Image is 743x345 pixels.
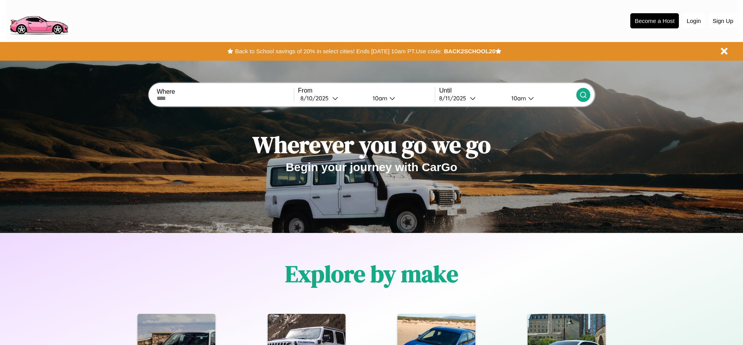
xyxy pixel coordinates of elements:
label: From [298,87,435,94]
img: logo [6,4,72,37]
label: Where [157,88,293,95]
button: Back to School savings of 20% in select cities! Ends [DATE] 10am PT.Use code: [233,46,444,57]
button: Sign Up [709,14,737,28]
div: 10am [369,95,389,102]
button: 10am [366,94,435,102]
button: Become a Host [630,13,679,28]
div: 10am [508,95,528,102]
h1: Explore by make [285,258,458,290]
b: BACK2SCHOOL20 [444,48,495,54]
div: 8 / 10 / 2025 [300,95,332,102]
button: 8/10/2025 [298,94,366,102]
button: 10am [505,94,576,102]
button: Login [683,14,705,28]
div: 8 / 11 / 2025 [439,95,470,102]
label: Until [439,87,576,94]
